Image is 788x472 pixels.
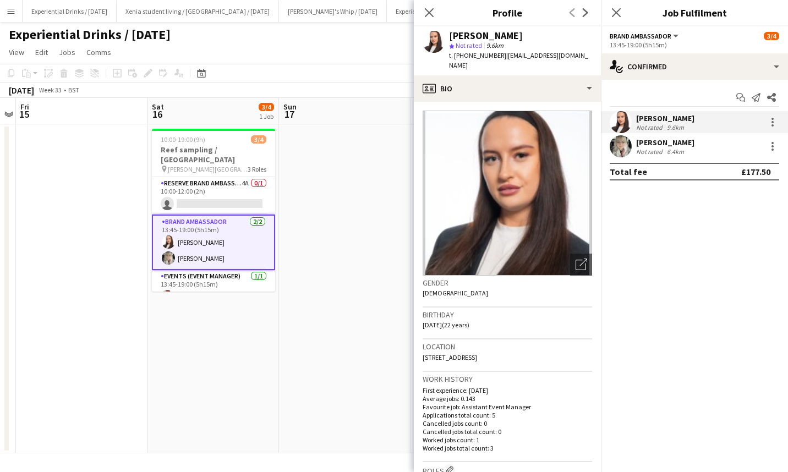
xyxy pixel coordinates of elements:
[665,123,686,131] div: 9.6km
[19,108,29,120] span: 15
[610,166,647,177] div: Total fee
[86,47,111,57] span: Comms
[423,419,592,427] p: Cancelled jobs count: 0
[610,41,779,49] div: 13:45-19:00 (5h15m)
[610,32,671,40] span: Brand Ambassador
[636,138,694,147] div: [PERSON_NAME]
[423,374,592,384] h3: Work history
[414,6,601,20] h3: Profile
[423,403,592,411] p: Favourite job: Assistant Event Manager
[449,51,588,69] span: | [EMAIL_ADDRESS][DOMAIN_NAME]
[423,444,592,452] p: Worked jobs total count: 3
[152,129,275,292] app-job-card: 10:00-19:00 (9h)3/4Reef sampling / [GEOGRAPHIC_DATA] [PERSON_NAME][GEOGRAPHIC_DATA], [GEOGRAPHIC_...
[423,394,592,403] p: Average jobs: 0.143
[484,41,506,50] span: 9.6km
[31,45,52,59] a: Edit
[152,177,275,215] app-card-role: Reserve Brand Ambassador4A0/110:00-12:00 (2h)
[152,145,275,164] h3: Reef sampling / [GEOGRAPHIC_DATA]
[59,47,75,57] span: Jobs
[150,108,164,120] span: 16
[413,108,429,120] span: 18
[456,41,482,50] span: Not rated
[54,45,80,59] a: Jobs
[423,310,592,320] h3: Birthday
[279,1,387,22] button: [PERSON_NAME]'s Whip / [DATE]
[449,51,506,59] span: t. [PHONE_NUMBER]
[764,32,779,40] span: 3/4
[23,1,117,22] button: Experiential Drinks / [DATE]
[251,135,266,144] span: 3/4
[423,411,592,419] p: Applications total count: 5
[152,215,275,270] app-card-role: Brand Ambassador2/213:45-19:00 (5h15m)[PERSON_NAME][PERSON_NAME]
[414,75,601,102] div: Bio
[423,436,592,444] p: Worked jobs count: 1
[423,321,469,329] span: [DATE] (22 years)
[423,278,592,288] h3: Gender
[636,113,694,123] div: [PERSON_NAME]
[68,86,79,94] div: BST
[168,165,248,173] span: [PERSON_NAME][GEOGRAPHIC_DATA], [GEOGRAPHIC_DATA]
[35,47,48,57] span: Edit
[9,85,34,96] div: [DATE]
[117,1,279,22] button: Xenia student living / [GEOGRAPHIC_DATA] / [DATE]
[282,108,297,120] span: 17
[570,254,592,276] div: Open photos pop-in
[9,47,24,57] span: View
[423,289,488,297] span: [DEMOGRAPHIC_DATA]
[449,31,523,41] div: [PERSON_NAME]
[152,102,164,112] span: Sat
[283,102,297,112] span: Sun
[20,102,29,112] span: Fri
[601,53,788,80] div: Confirmed
[423,427,592,436] p: Cancelled jobs total count: 0
[387,1,481,22] button: Experiential Drinks / [DATE]
[4,45,29,59] a: View
[248,165,266,173] span: 3 Roles
[259,112,273,120] div: 1 Job
[423,353,477,361] span: [STREET_ADDRESS]
[423,342,592,352] h3: Location
[152,270,275,308] app-card-role: Events (Event Manager)1/113:45-19:00 (5h15m)
[601,6,788,20] h3: Job Fulfilment
[741,166,770,177] div: £177.50
[9,26,171,43] h1: Experiential Drinks / [DATE]
[423,386,592,394] p: First experience: [DATE]
[665,147,686,156] div: 6.4km
[82,45,116,59] a: Comms
[161,135,205,144] span: 10:00-19:00 (9h)
[636,147,665,156] div: Not rated
[610,32,680,40] button: Brand Ambassador
[423,111,592,276] img: Crew avatar or photo
[36,86,64,94] span: Week 33
[636,123,665,131] div: Not rated
[259,103,274,111] span: 3/4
